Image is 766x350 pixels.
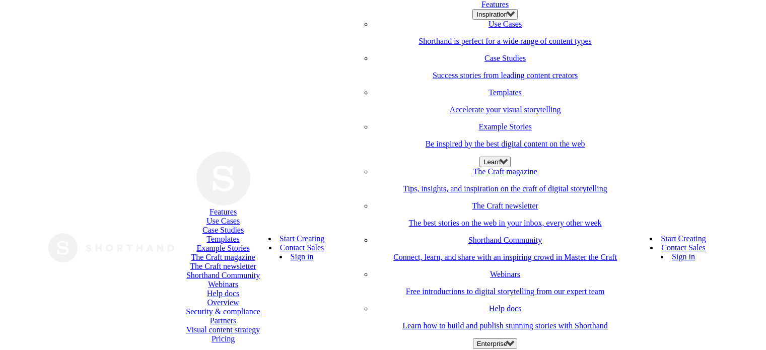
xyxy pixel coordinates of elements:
img: Shorthand Logo [196,152,250,205]
a: The Craft magazineTips, insights, and inspiration on the craft of digital storytelling [373,167,638,193]
button: Enterprise [473,338,518,349]
a: The Craft newsletterThe best stories on the web in your inbox, every other week [373,201,638,228]
a: Pricing [212,334,235,343]
p: Accelerate your visual storytelling [373,105,638,114]
a: Start Creating [280,234,324,243]
a: The Craft magazine [191,253,255,261]
a: Shorthand Community [186,271,260,279]
a: Shorthand CommunityConnect, learn, and share with an inspiring crowd in Master the Craft [373,236,638,262]
p: Connect, learn, and share with an inspiring crowd in Master the Craft [373,253,638,262]
p: Learn how to build and publish stunning stories with Shorthand [373,321,638,330]
a: Help docsLearn how to build and publish stunning stories with Shorthand [373,304,638,330]
p: Success stories from leading content creators [373,71,638,80]
a: TemplatesAccelerate your visual storytelling [373,88,638,114]
button: Inspiration [472,9,518,20]
p: Be inspired by the best digital content on the web [373,139,638,149]
a: WebinarsFree introductions to digital storytelling from our expert team [373,270,638,296]
a: Overview [207,298,239,307]
a: Security & compliance [186,307,260,316]
a: Templates [206,235,240,243]
a: Case Studies [202,226,244,234]
p: Free introductions to digital storytelling from our expert team [373,287,638,296]
a: Use CasesShorthand is perfect for a wide range of content types [373,20,638,46]
a: Help docs [207,289,239,298]
button: Learn [479,157,511,167]
a: Contact Sales [661,243,706,252]
a: Partners [210,316,236,325]
a: Contact Sales [280,243,324,252]
a: Case StudiesSuccess stories from leading content creators [373,54,638,80]
a: Features [210,207,237,216]
img: The Craft [48,233,174,263]
a: Sign in [291,252,314,261]
a: Sign in [672,252,695,261]
a: Use Cases [206,217,240,225]
a: Visual content strategy [186,325,260,334]
a: Webinars [208,280,238,289]
a: Example Stories [196,244,249,252]
p: The best stories on the web in your inbox, every other week [373,219,638,228]
p: Tips, insights, and inspiration on the craft of digital storytelling [373,184,638,193]
p: Shorthand is perfect for a wide range of content types [373,37,638,46]
a: Example StoriesBe inspired by the best digital content on the web [373,122,638,149]
a: The Craft newsletter [190,262,256,270]
a: Start Creating [661,234,706,243]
